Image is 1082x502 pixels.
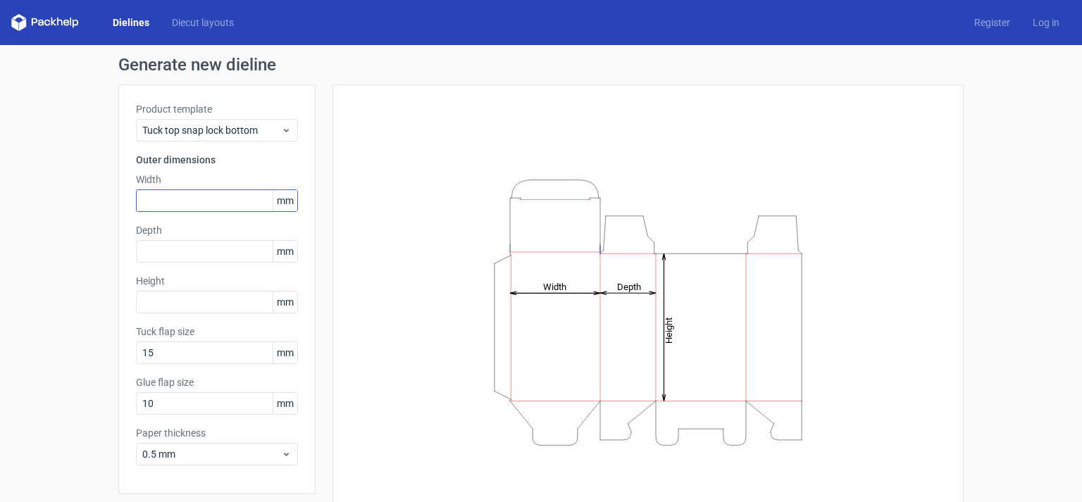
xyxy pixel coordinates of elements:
a: Register [963,15,1021,30]
h3: Outer dimensions [136,153,298,167]
label: Glue flap size [136,375,298,389]
label: Product template [136,102,298,116]
tspan: Depth [617,281,641,291]
label: Width [136,172,298,187]
span: Tuck top snap lock bottom [142,123,281,137]
tspan: Width [543,281,566,291]
label: Height [136,274,298,288]
span: mm [273,393,297,414]
tspan: Height [664,317,674,343]
label: Paper thickness [136,426,298,440]
a: Dielines [101,15,161,30]
label: Tuck flap size [136,325,298,339]
span: mm [273,190,297,211]
span: mm [273,342,297,363]
span: mm [273,291,297,313]
a: Log in [1021,15,1071,30]
span: mm [273,241,297,262]
span: 0.5 mm [142,447,281,461]
h1: Generate new dieline [118,56,964,73]
label: Depth [136,223,298,237]
a: Diecut layouts [161,15,245,30]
